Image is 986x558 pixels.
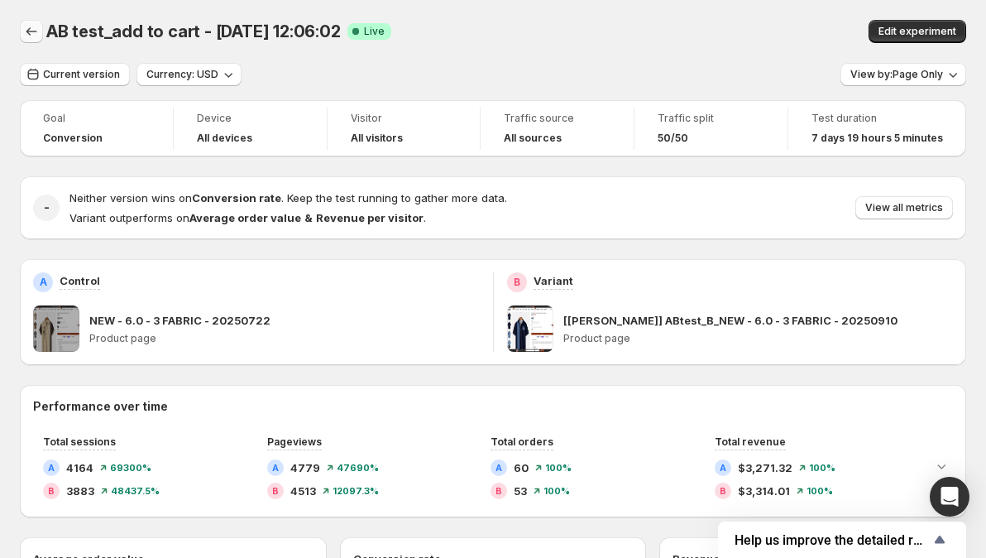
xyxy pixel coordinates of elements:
span: $3,314.01 [738,483,790,499]
strong: Revenue per visitor [316,211,424,224]
button: Current version [20,63,130,86]
span: 69300 % [110,463,151,473]
span: Edit experiment [878,25,956,38]
span: 100 % [809,463,835,473]
a: Traffic sourceAll sources [504,110,610,147]
span: Test duration [811,112,943,125]
button: Back [20,20,43,43]
span: 7 days 19 hours 5 minutes [811,132,943,145]
a: DeviceAll devices [197,110,304,147]
button: Show survey - Help us improve the detailed report for A/B campaigns [735,530,950,550]
span: 4513 [290,483,316,499]
span: 4164 [66,459,93,476]
span: Pageviews [267,435,322,448]
h2: B [720,486,726,496]
span: 48437.5 % [111,486,160,496]
div: Open Intercom Messenger [930,477,969,517]
button: Expand chart [930,455,953,478]
button: View by:Page Only [840,63,966,86]
h2: Performance over time [33,398,953,415]
span: $3,271.32 [738,459,792,476]
h4: All devices [197,132,252,145]
span: 50/50 [658,132,688,145]
span: Goal [43,112,150,125]
button: View all metrics [855,196,953,219]
span: 100 % [545,463,572,473]
span: Total revenue [715,435,786,448]
h4: All sources [504,132,562,145]
h2: B [48,486,55,496]
a: VisitorAll visitors [351,110,457,147]
span: Device [197,112,304,125]
span: Neither version wins on . Keep the test running to gather more data. [69,191,507,204]
span: 100 % [543,486,570,496]
span: Traffic split [658,112,764,125]
p: Variant [534,272,573,289]
h2: - [44,200,50,216]
p: Control [60,272,100,289]
h2: B [272,486,279,496]
p: [[PERSON_NAME]] ABtest_B_NEW - 6.0 - 3 FABRIC - 20250910 [563,312,897,329]
span: 4779 [290,459,320,476]
span: 12097.3 % [333,486,379,496]
strong: & [304,211,313,224]
span: 47690 % [337,463,379,473]
h2: A [720,463,726,473]
h2: B [514,276,520,289]
strong: Conversion rate [192,191,281,204]
span: Live [364,25,385,38]
span: Conversion [43,132,103,145]
span: View all metrics [865,201,943,214]
h2: A [272,463,279,473]
span: AB test_add to cart - [DATE] 12:06:02 [46,22,341,41]
strong: Average order value [189,211,301,224]
img: [Tina GemPages] ABtest_B_NEW - 6.0 - 3 FABRIC - 20250910 [507,305,553,352]
span: Help us improve the detailed report for A/B campaigns [735,532,930,548]
span: 53 [514,483,527,499]
span: Traffic source [504,112,610,125]
span: 100 % [807,486,833,496]
p: Product page [89,332,480,345]
h2: B [495,486,502,496]
h2: A [48,463,55,473]
h2: A [495,463,502,473]
span: Total orders [491,435,553,448]
p: Product page [563,332,954,345]
button: Edit experiment [869,20,966,43]
a: GoalConversion [43,110,150,147]
span: Currency: USD [146,68,218,81]
img: NEW - 6.0 - 3 FABRIC - 20250722 [33,305,79,352]
span: Visitor [351,112,457,125]
button: Currency: USD [136,63,242,86]
a: Traffic split50/50 [658,110,764,147]
span: 60 [514,459,529,476]
p: NEW - 6.0 - 3 FABRIC - 20250722 [89,312,270,329]
span: Current version [43,68,120,81]
span: 3883 [66,483,94,499]
h4: All visitors [351,132,403,145]
span: Total sessions [43,435,116,448]
span: View by: Page Only [850,68,943,81]
h2: A [40,276,47,289]
a: Test duration7 days 19 hours 5 minutes [811,110,943,147]
span: Variant outperforms on . [69,211,426,224]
